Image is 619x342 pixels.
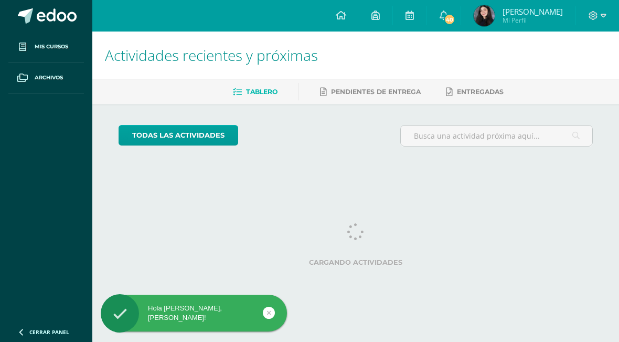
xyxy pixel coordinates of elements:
input: Busca una actividad próxima aquí... [401,126,593,146]
span: [PERSON_NAME] [503,6,563,17]
div: Hola [PERSON_NAME], [PERSON_NAME]! [101,304,287,323]
a: Archivos [8,63,84,94]
a: todas las Actividades [119,125,238,146]
a: Tablero [233,84,278,100]
label: Cargando actividades [119,258,593,266]
span: Archivos [35,74,63,82]
span: Mi Perfil [503,16,563,25]
span: Actividades recientes y próximas [105,45,318,65]
a: Pendientes de entrega [320,84,421,100]
span: Mis cursos [35,43,68,51]
img: ba9e5cd5393152a13dbc2aaa1a463603.png [474,5,495,26]
span: Cerrar panel [29,328,69,336]
a: Entregadas [446,84,504,100]
span: Entregadas [457,88,504,96]
span: Tablero [246,88,278,96]
span: Pendientes de entrega [331,88,421,96]
span: 40 [444,14,455,25]
a: Mis cursos [8,32,84,63]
